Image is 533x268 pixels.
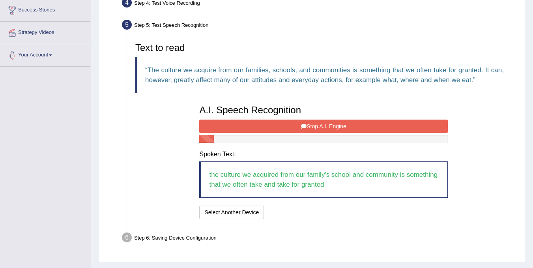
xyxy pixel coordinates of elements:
[199,151,448,158] h4: Spoken Text:
[199,206,264,219] button: Select Another Device
[0,22,90,41] a: Strategy Videos
[199,120,448,133] button: Stop A.I. Engine
[0,44,90,64] a: Your Account
[145,66,504,84] q: The culture we acquire from our families, schools, and communities is something that we often tak...
[118,230,521,247] div: Step 6: Saving Device Configuration
[199,105,448,115] h3: A.I. Speech Recognition
[199,161,448,198] blockquote: the culture we acquired from our family's school and community is something that we often take an...
[135,43,512,53] h3: Text to read
[118,17,521,35] div: Step 5: Test Speech Recognition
